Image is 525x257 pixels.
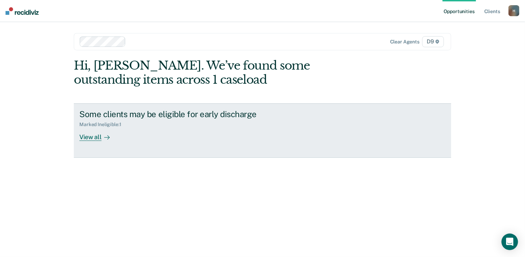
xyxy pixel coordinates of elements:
button: H [508,5,519,16]
div: Marked Ineligible : 1 [79,122,127,127]
div: Some clients may be eligible for early discharge [79,109,321,119]
div: Open Intercom Messenger [502,234,518,250]
img: Recidiviz [6,7,39,15]
a: Some clients may be eligible for early dischargeMarked Ineligible:1View all [74,103,451,158]
div: Clear agents [390,39,419,45]
span: D9 [422,36,444,47]
div: View all [79,127,118,141]
div: Hi, [PERSON_NAME]. We’ve found some outstanding items across 1 caseload [74,59,376,87]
